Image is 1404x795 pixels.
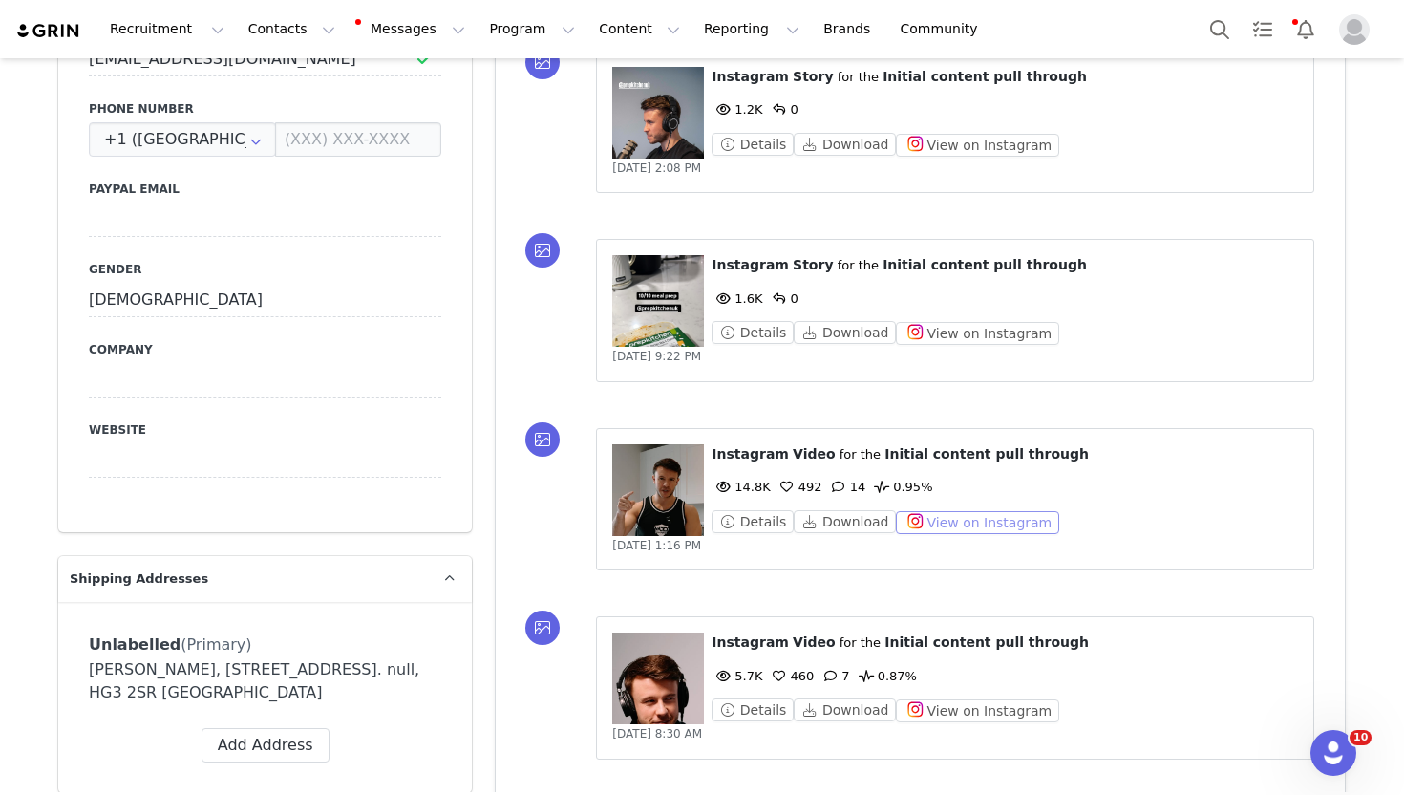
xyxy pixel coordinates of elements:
button: Download [794,698,896,721]
span: Unlabelled [89,635,181,654]
span: 5.7K [712,669,762,683]
span: Initial content pull through [883,257,1087,272]
button: View on Instagram [896,699,1059,722]
span: (Primary) [181,635,251,654]
button: Details [712,321,794,344]
span: Video [793,446,836,462]
label: Phone Number [89,100,441,118]
span: Instagram [712,446,789,462]
button: Content [587,8,691,51]
label: Gender [89,261,441,278]
span: [DATE] 8:30 AM [612,727,702,741]
span: 10 [1350,730,1372,745]
span: Story [793,69,833,84]
iframe: Intercom live chat [1310,730,1356,776]
div: [PERSON_NAME], [STREET_ADDRESS]. null, HG3 2SR [GEOGRAPHIC_DATA] [89,658,441,704]
button: Notifications [1285,8,1327,51]
button: Recruitment [98,8,236,51]
input: (XXX) XXX-XXXX [275,122,441,157]
span: [DATE] 9:22 PM [612,350,701,363]
button: Profile [1328,14,1389,45]
span: 492 [776,480,822,494]
label: Company [89,341,441,358]
label: Paypal Email [89,181,441,198]
input: Country [89,122,276,157]
div: United States [89,122,276,157]
span: Initial content pull through [884,634,1089,650]
button: Program [478,8,586,51]
button: View on Instagram [896,134,1059,157]
button: Download [794,321,896,344]
span: 14 [827,480,866,494]
span: Initial content pull through [884,446,1089,462]
span: Instagram [712,257,789,272]
span: [DATE] 2:08 PM [612,161,701,175]
span: 0 [768,102,798,117]
button: Download [794,510,896,533]
button: Details [712,133,794,156]
img: grin logo [15,22,82,40]
span: 0 [768,291,798,306]
span: 1.6K [712,291,762,306]
a: Brands [812,8,887,51]
p: ⁨ ⁩ ⁨ ⁩ for the ⁨ ⁩ [712,444,1298,464]
a: View on Instagram [896,138,1059,152]
button: Details [712,698,794,721]
button: Search [1199,8,1241,51]
span: [DATE] 1:16 PM [612,539,701,552]
button: Download [794,133,896,156]
span: Shipping Addresses [70,569,208,589]
a: View on Instagram [896,515,1059,529]
button: Details [712,510,794,533]
span: Initial content pull through [883,69,1087,84]
button: Messages [348,8,477,51]
span: 1.2K [712,102,762,117]
button: Add Address [202,728,330,763]
button: Contacts [237,8,347,51]
button: View on Instagram [896,322,1059,345]
p: ⁨ ⁩ ⁨ ⁩ for the ⁨ ⁩ [712,633,1298,653]
p: ⁨ ⁩ ⁨ ⁩ for the ⁨ ⁩ [712,67,1298,87]
span: 14.8K [712,480,770,494]
a: Tasks [1242,8,1284,51]
span: Story [793,257,833,272]
label: Website [89,421,441,439]
span: 460 [768,669,815,683]
span: 7 [819,669,849,683]
button: View on Instagram [896,511,1059,534]
a: View on Instagram [896,326,1059,340]
p: ⁨ ⁩ ⁨ ⁩ for the ⁨ ⁩ [712,255,1298,275]
span: Instagram [712,69,789,84]
a: View on Instagram [896,703,1059,718]
span: 0.95% [870,480,932,494]
span: Instagram [712,634,789,650]
span: 0.87% [855,669,917,683]
input: Email Address [89,42,441,76]
button: Reporting [692,8,811,51]
span: Video [793,634,836,650]
a: Community [889,8,998,51]
img: placeholder-profile.jpg [1339,14,1370,45]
